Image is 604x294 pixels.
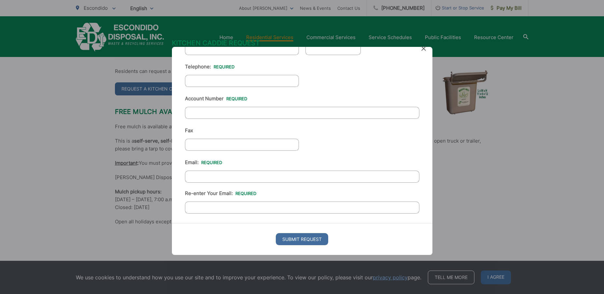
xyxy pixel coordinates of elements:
h3: Kitchen Caddie Request [172,39,432,47]
label: Fax [185,128,193,133]
label: Email: [185,160,222,165]
input: Submit Request [276,233,328,245]
label: Account Number [185,96,247,102]
label: Re-enter Your Email: [185,190,256,196]
label: Telephone: [185,64,234,70]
